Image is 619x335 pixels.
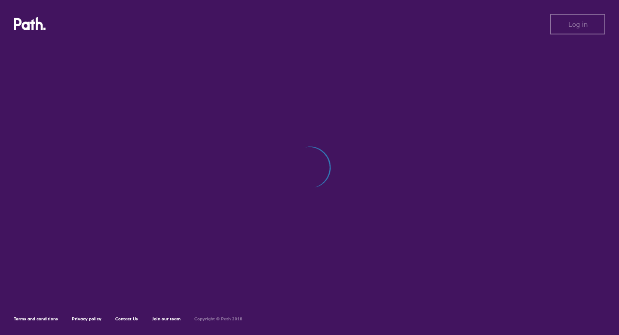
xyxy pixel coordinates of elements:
[568,20,588,28] span: Log in
[550,14,605,34] button: Log in
[14,316,58,322] a: Terms and conditions
[152,316,181,322] a: Join our team
[194,316,242,322] h6: Copyright © Path 2018
[72,316,101,322] a: Privacy policy
[115,316,138,322] a: Contact Us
